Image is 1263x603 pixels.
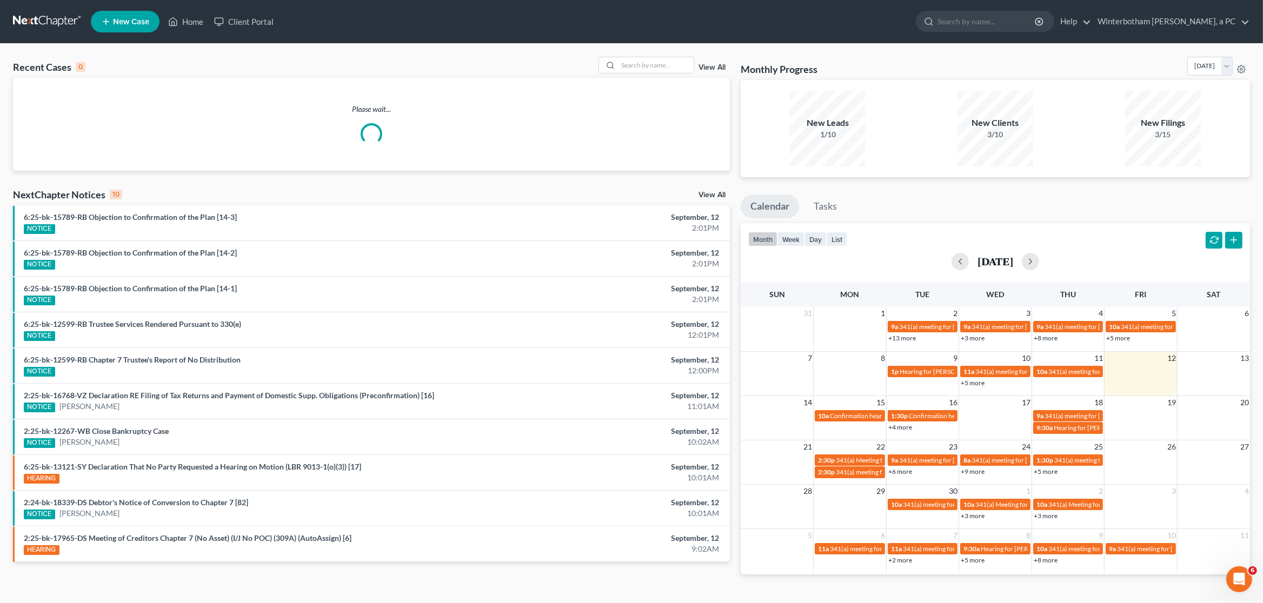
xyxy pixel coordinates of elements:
[790,117,866,129] div: New Leads
[495,283,719,294] div: September, 12
[888,334,916,342] a: +13 more
[961,467,985,475] a: +9 more
[909,412,1147,420] span: Confirmation hearing for [PERSON_NAME] and [PERSON_NAME] [PERSON_NAME]
[24,296,55,305] div: NOTICE
[891,367,899,376] span: 1p
[495,294,719,305] div: 2:01PM
[1036,323,1043,331] span: 9a
[24,438,55,448] div: NOTICE
[818,456,835,464] span: 2:30p
[24,212,237,222] a: 6:25-bk-15789-RB Objection to Confirmation of the Plan [14-3]
[1093,440,1104,453] span: 25
[24,426,169,435] a: 2:25-bk-12267-WB Close Bankruptcy Case
[13,104,730,115] p: Please wait...
[888,556,912,564] a: +2 more
[807,352,813,365] span: 7
[59,401,119,412] a: [PERSON_NAME]
[1166,529,1177,542] span: 10
[1239,396,1250,409] span: 20
[1098,529,1104,542] span: 9
[1166,440,1177,453] span: 26
[1034,467,1058,475] a: +5 more
[24,510,55,519] div: NOTICE
[495,354,719,365] div: September, 12
[802,307,813,320] span: 31
[1098,485,1104,498] span: 2
[24,367,55,377] div: NOTICE
[1239,440,1250,453] span: 27
[818,468,835,476] span: 2:30p
[110,190,122,199] div: 10
[958,117,1033,129] div: New Clients
[1045,323,1149,331] span: 341(a) meeting for [PERSON_NAME]
[975,500,1138,508] span: 341(a) Meeting for [PERSON_NAME] & [PERSON_NAME]
[952,529,959,542] span: 7
[875,485,886,498] span: 29
[24,391,434,400] a: 2:25-bk-16768-VZ Declaration RE Filing of Tax Returns and Payment of Domestic Supp. Obligations (...
[891,412,908,420] span: 1:30p
[1025,307,1032,320] span: 3
[163,12,209,31] a: Home
[495,533,719,544] div: September, 12
[1098,307,1104,320] span: 4
[1034,512,1058,520] a: +3 more
[802,485,813,498] span: 28
[1025,485,1032,498] span: 1
[24,319,241,329] a: 6:25-bk-12599-RB Trustee Services Rendered Pursuant to 330(e)
[805,232,827,246] button: day
[1207,290,1220,299] span: Sat
[209,12,279,31] a: Client Portal
[495,497,719,508] div: September, 12
[903,500,1007,508] span: 341(a) meeting for [PERSON_NAME]
[891,323,898,331] span: 9a
[1166,352,1177,365] span: 12
[59,437,119,447] a: [PERSON_NAME]
[748,232,777,246] button: month
[961,379,985,387] a: +5 more
[1092,12,1249,31] a: Winterbotham [PERSON_NAME], a PC
[741,195,799,218] a: Calendar
[495,247,719,258] div: September, 12
[900,367,1048,376] span: Hearing for [PERSON_NAME] and [PERSON_NAME]
[1166,396,1177,409] span: 19
[495,390,719,401] div: September, 12
[948,440,959,453] span: 23
[24,284,237,293] a: 6:25-bk-15789-RB Objection to Confirmation of the Plan [14-1]
[836,456,1005,464] span: 341(a) Meeting for [PERSON_NAME] and [PERSON_NAME]
[807,529,813,542] span: 5
[841,290,860,299] span: Mon
[875,440,886,453] span: 22
[1021,352,1032,365] span: 10
[24,224,55,234] div: NOTICE
[961,334,985,342] a: +3 more
[1248,566,1257,575] span: 6
[938,11,1036,31] input: Search by name...
[24,331,55,341] div: NOTICE
[891,456,898,464] span: 9a
[888,467,912,475] a: +6 more
[827,232,847,246] button: list
[891,545,902,553] span: 11a
[880,307,886,320] span: 1
[961,556,985,564] a: +5 more
[1036,367,1047,376] span: 10a
[1054,456,1159,464] span: 341(a) meeting for [PERSON_NAME]
[495,319,719,330] div: September, 12
[495,330,719,340] div: 12:01PM
[13,188,122,201] div: NextChapter Notices
[948,485,959,498] span: 30
[495,401,719,412] div: 11:01AM
[1036,424,1053,432] span: 9:30a
[1055,12,1091,31] a: Help
[1048,500,1217,508] span: 341(a) Meeting for [PERSON_NAME] and [PERSON_NAME]
[1226,566,1252,592] iframe: Intercom live chat
[802,396,813,409] span: 14
[1021,396,1032,409] span: 17
[952,307,959,320] span: 2
[24,545,59,555] div: HEARING
[972,323,1076,331] span: 341(a) meeting for [PERSON_NAME]
[830,412,953,420] span: Confirmation hearing for [PERSON_NAME]
[699,191,726,199] a: View All
[495,223,719,233] div: 2:01PM
[1045,412,1149,420] span: 341(a) meeting for [PERSON_NAME]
